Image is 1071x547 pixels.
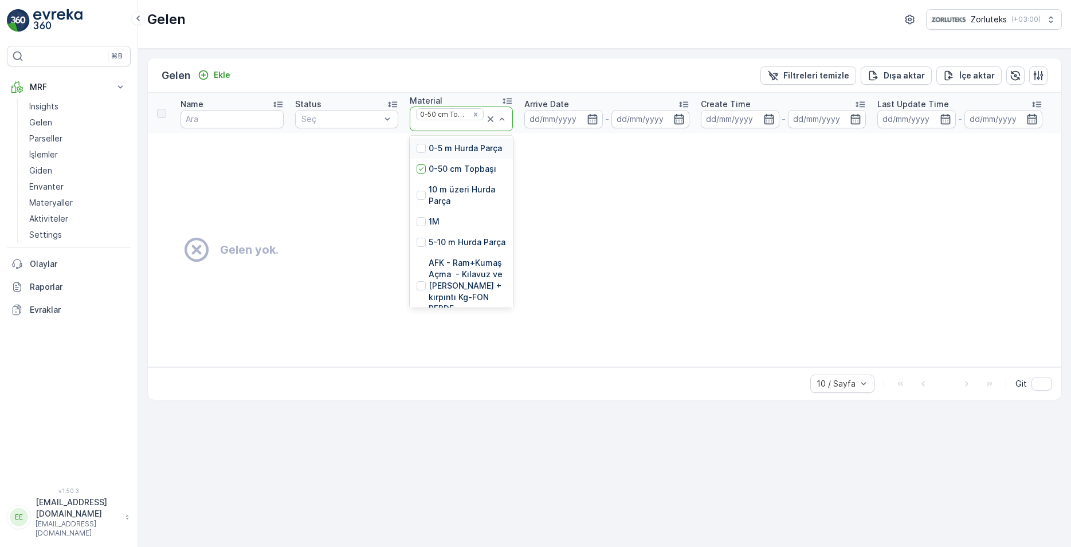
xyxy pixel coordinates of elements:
[936,66,1002,85] button: İçe aktar
[971,14,1007,25] p: Zorluteks
[25,227,131,243] a: Settings
[959,70,995,81] p: İçe aktar
[25,131,131,147] a: Parseller
[469,110,482,119] div: Remove 0-50 cm Topbaşı
[429,184,506,207] p: 10 m üzeri Hurda Parça
[7,9,30,32] img: logo
[30,281,126,293] p: Raporlar
[10,508,28,526] div: EE
[884,70,925,81] p: Dışa aktar
[701,99,751,110] p: Create Time
[958,112,962,126] p: -
[220,241,278,258] h2: Gelen yok.
[611,110,690,128] input: dd/mm/yyyy
[7,253,131,276] a: Olaylar
[25,163,131,179] a: Giden
[429,163,496,175] p: 0-50 cm Topbaşı
[25,99,131,115] a: Insights
[29,117,52,128] p: Gelen
[931,13,966,26] img: 6-1-9-3_wQBzyll.png
[25,179,131,195] a: Envanter
[29,197,73,208] p: Materyaller
[25,211,131,227] a: Aktiviteler
[29,149,58,160] p: İşlemler
[429,143,502,154] p: 0-5 m Hurda Parça
[7,487,131,494] span: v 1.50.3
[1015,378,1027,389] span: Git
[410,95,442,107] p: Material
[429,257,506,314] p: AFK - Ram+Kumaş Açma - Kılavuz ve [PERSON_NAME] + kırpıntı Kg-FON PERDE
[181,99,203,110] p: Name
[181,110,284,128] input: Ara
[877,99,949,110] p: Last Update Time
[29,165,52,176] p: Giden
[30,304,126,316] p: Evraklar
[29,181,64,192] p: Envanter
[147,10,186,29] p: Gelen
[861,66,932,85] button: Dışa aktar
[788,110,866,128] input: dd/mm/yyyy
[783,70,849,81] p: Filtreleri temizle
[417,109,469,120] div: 0-50 cm Topbaşı
[964,110,1043,128] input: dd/mm/yyyy
[605,112,609,126] p: -
[429,216,440,227] p: 1M
[30,258,126,270] p: Olaylar
[36,497,119,520] p: [EMAIL_ADDRESS][DOMAIN_NAME]
[524,110,603,128] input: dd/mm/yyyy
[162,68,191,84] p: Gelen
[7,497,131,538] button: EE[EMAIL_ADDRESS][DOMAIN_NAME][EMAIL_ADDRESS][DOMAIN_NAME]
[111,52,123,61] p: ⌘B
[29,213,68,225] p: Aktiviteler
[29,229,62,241] p: Settings
[7,298,131,321] a: Evraklar
[7,276,131,298] a: Raporlar
[214,69,230,81] p: Ekle
[25,115,131,131] a: Gelen
[7,76,131,99] button: MRF
[701,110,779,128] input: dd/mm/yyyy
[295,99,321,110] p: Status
[782,112,786,126] p: -
[36,520,119,538] p: [EMAIL_ADDRESS][DOMAIN_NAME]
[760,66,856,85] button: Filtreleri temizle
[25,195,131,211] a: Materyaller
[33,9,83,32] img: logo_light-DOdMpM7g.png
[29,133,62,144] p: Parseller
[429,237,505,248] p: 5-10 m Hurda Parça
[25,147,131,163] a: İşlemler
[193,68,235,82] button: Ekle
[877,110,956,128] input: dd/mm/yyyy
[29,101,58,112] p: Insights
[524,99,569,110] p: Arrive Date
[926,9,1062,30] button: Zorluteks(+03:00)
[1011,15,1041,24] p: ( +03:00 )
[30,81,108,93] p: MRF
[301,113,380,125] p: Seç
